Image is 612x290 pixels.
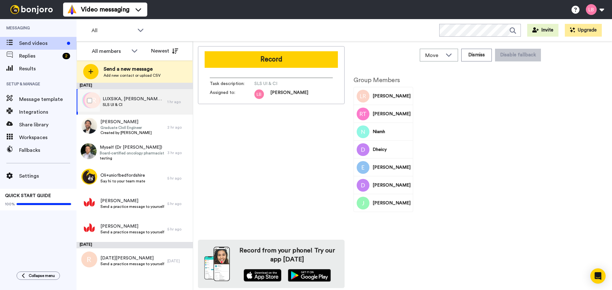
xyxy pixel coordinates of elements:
span: Send a practice message to yourself [100,261,164,266]
span: [PERSON_NAME] [373,93,411,99]
span: Collapse menu [29,273,55,278]
span: [DATE][PERSON_NAME] [100,255,164,261]
img: r.png [81,251,97,267]
div: 5 hr ago [167,227,190,232]
span: testing [100,156,164,161]
span: Share library [19,121,76,129]
span: Assigned to: [210,89,254,99]
span: Send a practice message to yourself [100,204,164,209]
span: [PERSON_NAME] [373,200,411,206]
img: download [204,247,230,281]
span: QUICK START GUIDE [5,194,51,198]
span: [PERSON_NAME] [100,119,152,125]
span: Oli+uniofbedfordshire [100,172,145,179]
div: [DATE] [76,242,193,248]
span: Video messaging [81,5,129,14]
span: LUXSIKA, [PERSON_NAME] & 4 others [103,96,164,102]
div: 3 hr ago [167,150,190,155]
div: 2 hr ago [167,125,190,130]
span: Integrations [19,108,76,116]
span: Settings [19,172,76,180]
div: 5 hr ago [167,176,190,181]
img: Image of Emily [357,161,369,174]
span: [PERSON_NAME] [373,164,411,171]
img: Image of Dheicy [357,143,369,156]
span: Add new contact or upload CSV [104,73,161,78]
div: Open Intercom Messenger [590,268,606,284]
button: Record [205,51,338,68]
img: appstore [244,269,281,282]
span: Replies [19,52,60,60]
div: 5 hr ago [167,201,190,206]
img: Image of Rose Taplin [357,108,369,120]
h2: Group Members [353,77,413,84]
img: b53ab07a-f943-4dc7-8bbe-f44184e4c444.png [81,220,97,236]
span: [PERSON_NAME] [270,89,308,99]
span: Created by [PERSON_NAME] [100,130,152,135]
span: [PERSON_NAME] [373,182,411,188]
span: [PERSON_NAME] [100,198,164,204]
span: Dheicy [373,146,411,153]
span: 100% [5,202,15,207]
button: Dismiss [461,49,492,61]
span: Fallbacks [19,146,76,154]
img: c70b5e5a-58a8-4e7a-a64b-6e0fdd60cd2d.jpg [81,143,97,159]
h4: Record from your phone! Try our app [DATE] [236,246,338,264]
div: 2 [62,53,70,59]
button: Newest [146,45,183,57]
img: 6eac5c2d-50a3-4b5c-9fd8-84f965c1e8e2.png [254,89,264,99]
img: 54b1a759-011f-45be-bb33-b09e132d62ea.png [81,169,97,185]
img: 383c6af3-250e-40ba-bccf-1330c28ec5c8.png [81,194,97,210]
span: Niamh [373,129,411,135]
button: Collapse menu [17,272,60,280]
div: 1 hr ago [167,99,190,104]
span: Task description : [210,81,254,87]
span: Send a practice message to yourself [100,230,164,235]
span: [PERSON_NAME] [373,111,411,117]
img: Image of LUXSIKA Rajanayagam [357,90,369,103]
span: Results [19,65,76,73]
span: Graduate Civil Engineer [100,125,152,130]
span: Move [425,52,442,59]
span: [PERSON_NAME] [100,223,164,230]
span: Board-certified oncology pharmacist and [MEDICAL_DATA] specialist [100,151,164,156]
span: Say hi to your team mate [100,179,145,184]
div: All members [92,47,128,55]
span: Send a new message [104,65,161,73]
span: Myself (Dr [PERSON_NAME]) [100,144,164,151]
span: Message template [19,95,76,103]
span: All [91,27,134,34]
img: Image of Niamh [357,125,369,138]
img: Image of Daniel [357,179,369,192]
button: Disable fallback [495,49,541,61]
div: [DATE] [76,83,193,89]
span: SLS UI & CI [254,81,315,87]
span: SLS UI & CI [103,102,164,107]
img: vm-color.svg [67,4,77,15]
img: 95712699-1d76-412f-95a0-6f8058350f25.jpg [81,118,97,134]
img: Image of Jonathan [357,197,369,209]
button: Invite [527,24,558,37]
div: [DATE] [167,258,190,264]
img: playstore [288,269,331,282]
button: Upgrade [565,24,602,37]
span: Send videos [19,39,64,47]
span: Workspaces [19,134,76,141]
img: bj-logo-header-white.svg [8,5,55,14]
